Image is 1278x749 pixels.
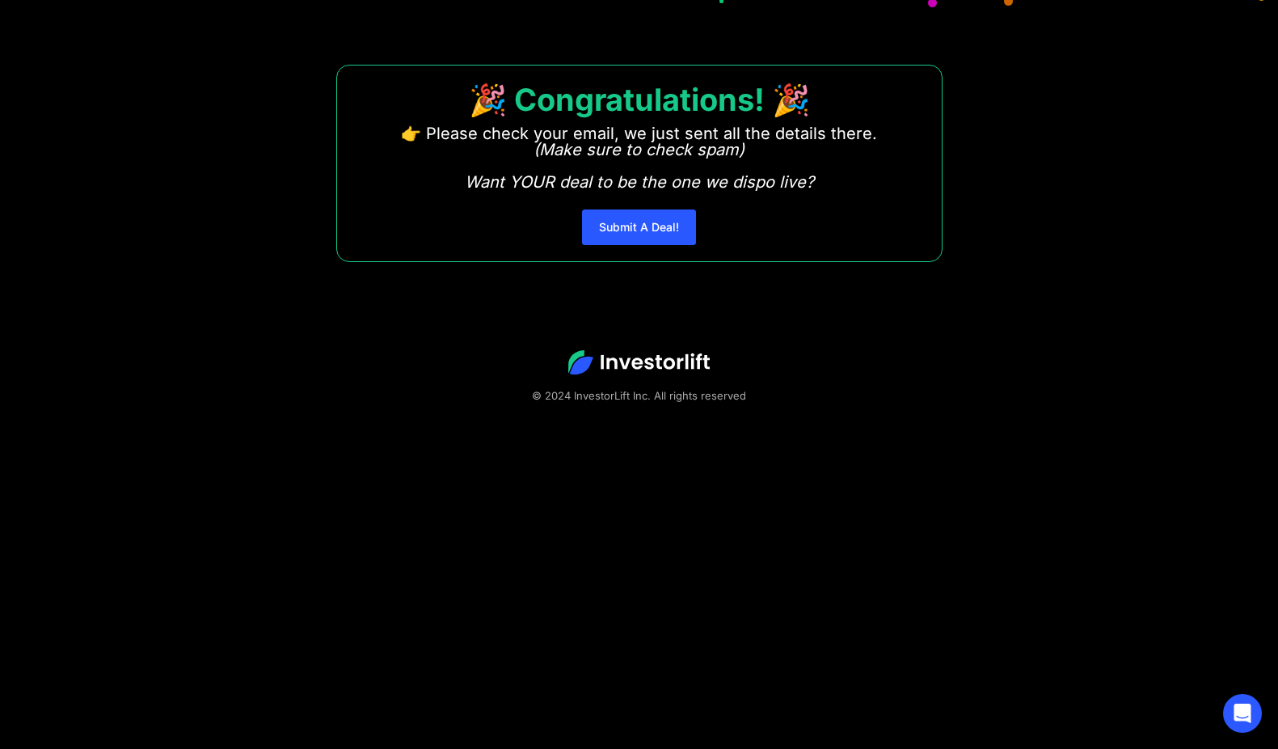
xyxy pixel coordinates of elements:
[469,81,810,118] strong: 🎉 Congratulations! 🎉
[57,387,1221,404] div: © 2024 InvestorLift Inc. All rights reserved
[1223,694,1262,733] div: Open Intercom Messenger
[401,125,877,190] p: 👉 Please check your email, we just sent all the details there. ‍
[465,140,814,192] em: (Make sure to check spam) Want YOUR deal to be the one we dispo live?
[582,209,696,245] a: Submit A Deal!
